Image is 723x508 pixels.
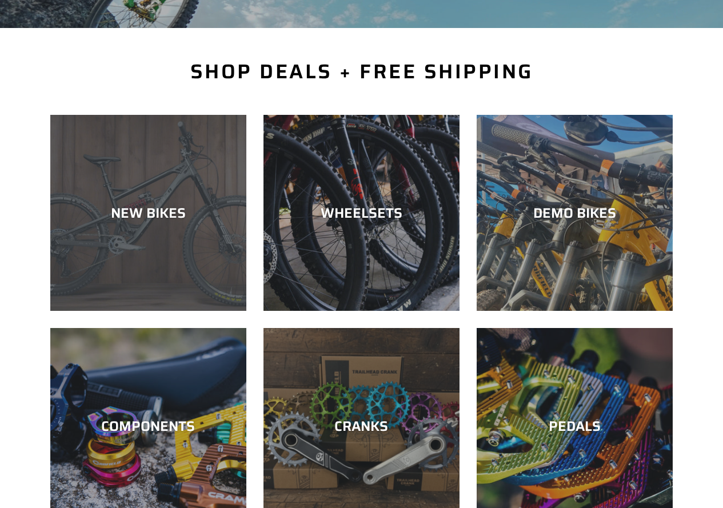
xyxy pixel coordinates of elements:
div: WHEELSETS [263,205,460,221]
div: CRANKS [263,418,460,435]
a: DEMO BIKES [477,115,673,311]
div: NEW BIKES [50,205,246,221]
div: PEDALS [477,418,673,435]
div: COMPONENTS [50,418,246,435]
a: NEW BIKES [50,115,246,311]
a: WHEELSETS [263,115,460,311]
h2: SHOP DEALS + FREE SHIPPING [50,59,673,83]
div: DEMO BIKES [477,205,673,221]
